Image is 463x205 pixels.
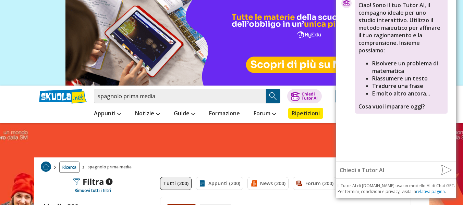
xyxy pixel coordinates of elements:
[247,177,289,190] a: News (200)
[302,92,318,100] div: Chiedi Tutor AI
[287,89,322,103] button: ChiediTutor AI
[73,178,80,185] img: Filtra filtri mobile
[252,108,278,120] a: Forum
[207,108,242,120] a: Formazione
[372,75,444,82] li: Riassumere un testo
[88,162,134,173] span: spagnolo prima media
[59,162,80,173] a: Ricerca
[106,178,112,185] span: 1
[41,188,145,193] div: Rimuovi tutti i filtri
[94,89,266,103] input: Cerca appunti, riassunti o versioni
[133,108,162,120] a: Notizie
[336,163,436,177] input: Chiedi a Tutor AI
[199,180,206,187] img: Appunti filtro contenuto
[441,165,452,175] img: sendMessage
[160,177,192,190] a: Tutti (200)
[336,178,456,198] div: Il Tutor AI di [DOMAIN_NAME] usa un modello AI di Chat GPT. Per termini, condizioni e privacy, vi...
[41,162,51,172] img: Home
[372,60,444,75] li: Risolvere un problema di matematica
[268,91,278,101] img: Cerca appunti, riassunti o versioni
[196,177,243,190] a: Appunti (200)
[251,180,257,187] img: News filtro contenuto
[293,177,337,190] a: Forum (200)
[372,82,444,90] li: Tradurre una frase
[172,108,197,120] a: Guide
[336,89,400,103] a: Invia appunti
[343,0,350,6] img: tutorai_icon
[266,89,280,103] button: Search Button
[92,108,123,120] a: Appunti
[41,162,51,173] a: Home
[296,180,303,187] img: Forum filtro contenuto
[372,90,444,97] li: E molto altro ancora...
[73,177,112,187] div: Filtra
[288,108,323,119] a: Ripetizioni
